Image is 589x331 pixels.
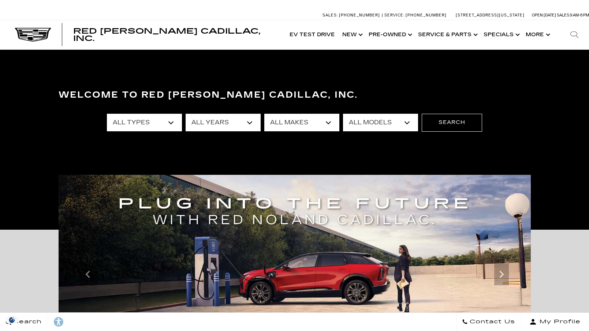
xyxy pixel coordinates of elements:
button: More [522,20,552,49]
a: Specials [480,20,522,49]
select: Filter by year [186,114,261,131]
select: Filter by type [107,114,182,131]
span: Contact Us [468,317,515,327]
span: [PHONE_NUMBER] [339,13,380,18]
section: Click to Open Cookie Consent Modal [4,316,20,324]
a: New [339,20,365,49]
span: Open [DATE] [532,13,556,18]
button: Open user profile menu [521,313,589,331]
a: Red [PERSON_NAME] Cadillac, Inc. [73,27,279,42]
span: Search [11,317,42,327]
a: EV Test Drive [286,20,339,49]
div: Previous slide [81,263,95,285]
span: Sales: [557,13,570,18]
button: Search [422,114,482,131]
span: [PHONE_NUMBER] [406,13,447,18]
a: Pre-Owned [365,20,414,49]
span: 9 AM-6 PM [570,13,589,18]
span: My Profile [537,317,581,327]
a: Sales: [PHONE_NUMBER] [323,13,382,17]
select: Filter by make [264,114,339,131]
img: Opt-Out Icon [4,316,20,324]
a: Service & Parts [414,20,480,49]
select: Filter by model [343,114,418,131]
a: Service: [PHONE_NUMBER] [382,13,448,17]
div: Next slide [494,263,509,285]
span: Service: [384,13,405,18]
span: Sales: [323,13,338,18]
a: Contact Us [456,313,521,331]
a: [STREET_ADDRESS][US_STATE] [456,13,525,18]
span: Red [PERSON_NAME] Cadillac, Inc. [73,27,260,43]
h3: Welcome to Red [PERSON_NAME] Cadillac, Inc. [59,88,531,102]
img: Cadillac Dark Logo with Cadillac White Text [15,28,51,42]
